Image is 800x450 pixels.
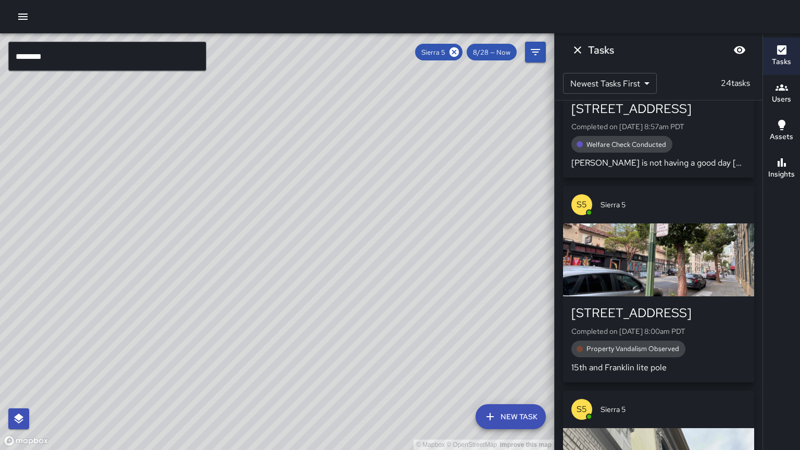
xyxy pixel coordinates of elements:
[588,42,614,58] h6: Tasks
[763,113,800,150] button: Assets
[563,186,754,382] button: S5Sierra 5[STREET_ADDRESS]Completed on [DATE] 8:00am PDTProperty Vandalism Observed15th and Frank...
[717,77,754,90] p: 24 tasks
[567,40,588,60] button: Dismiss
[571,326,746,336] p: Completed on [DATE] 8:00am PDT
[571,121,746,132] p: Completed on [DATE] 8:57am PDT
[601,199,746,210] span: Sierra 5
[571,101,746,117] div: [STREET_ADDRESS]
[763,150,800,187] button: Insights
[768,169,795,180] h6: Insights
[770,131,793,143] h6: Assets
[580,344,685,353] span: Property Vandalism Observed
[577,198,587,211] p: S5
[571,305,746,321] div: [STREET_ADDRESS]
[772,56,791,68] h6: Tasks
[580,140,672,149] span: Welfare Check Conducted
[571,157,746,169] p: [PERSON_NAME] is not having a good day [DATE] . Acting very irate . Making disturbances every blo...
[476,404,546,429] button: New Task
[772,94,791,105] h6: Users
[415,48,452,57] span: Sierra 5
[577,403,587,416] p: S5
[525,42,546,63] button: Filters
[571,361,746,374] p: 15th and Franklin lite pole
[415,44,463,60] div: Sierra 5
[763,75,800,113] button: Users
[467,48,517,57] span: 8/28 — Now
[763,37,800,75] button: Tasks
[601,404,746,415] span: Sierra 5
[563,73,657,94] div: Newest Tasks First
[729,40,750,60] button: Blur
